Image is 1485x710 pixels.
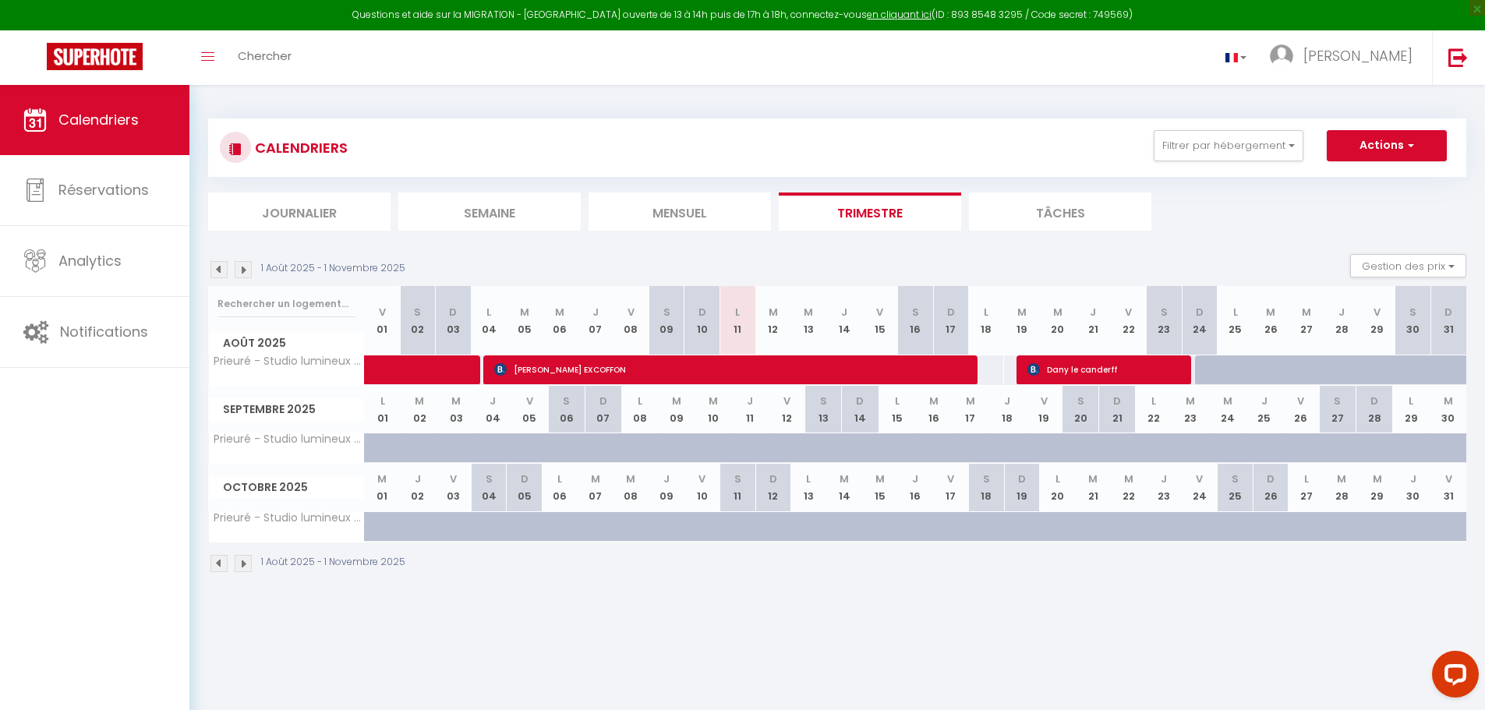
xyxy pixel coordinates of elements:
abbr: V [876,305,883,320]
abbr: M [672,394,681,408]
abbr: J [490,394,496,408]
abbr: J [1338,305,1345,320]
abbr: V [1196,472,1203,486]
abbr: L [486,305,491,320]
abbr: D [698,305,706,320]
abbr: D [449,305,457,320]
th: 19 [1004,286,1040,355]
abbr: M [415,394,424,408]
abbr: V [526,394,533,408]
th: 15 [862,286,898,355]
abbr: L [1304,472,1309,486]
th: 19 [1004,464,1040,511]
abbr: J [747,394,753,408]
th: 17 [933,464,969,511]
th: 04 [475,386,511,433]
th: 04 [471,464,507,511]
th: 25 [1246,386,1282,433]
span: Septembre 2025 [209,398,364,421]
abbr: S [912,305,919,320]
abbr: J [1004,394,1010,408]
th: 10 [695,386,731,433]
th: 24 [1182,286,1218,355]
th: 28 [1356,386,1392,433]
th: 10 [684,286,720,355]
button: Actions [1327,130,1447,161]
abbr: D [856,394,864,408]
th: 07 [578,286,613,355]
abbr: L [806,472,811,486]
button: Gestion des prix [1350,254,1466,277]
abbr: M [1266,305,1275,320]
th: 03 [436,464,472,511]
th: 06 [548,386,585,433]
th: 02 [401,386,438,433]
th: 20 [1040,464,1076,511]
th: 07 [578,464,613,511]
abbr: M [591,472,600,486]
th: 20 [1062,386,1099,433]
abbr: M [1444,394,1453,408]
th: 23 [1147,464,1183,511]
th: 14 [842,386,879,433]
abbr: L [895,394,900,408]
abbr: M [451,394,461,408]
abbr: V [1041,394,1048,408]
input: Rechercher un logement... [217,290,355,318]
th: 18 [969,464,1005,511]
abbr: M [1088,472,1098,486]
th: 26 [1253,464,1289,511]
abbr: D [1444,305,1452,320]
abbr: L [1409,394,1413,408]
abbr: J [841,305,847,320]
th: 30 [1395,286,1431,355]
abbr: M [966,394,975,408]
th: 08 [613,286,649,355]
th: 24 [1209,386,1246,433]
li: Mensuel [589,193,771,231]
th: 03 [436,286,472,355]
img: ... [1270,44,1293,68]
abbr: S [820,394,827,408]
abbr: J [1161,472,1167,486]
th: 27 [1289,286,1324,355]
th: 31 [1430,286,1466,355]
th: 17 [952,386,988,433]
th: 21 [1099,386,1136,433]
th: 30 [1430,386,1466,433]
abbr: L [1233,305,1238,320]
th: 07 [585,386,621,433]
th: 27 [1319,386,1356,433]
th: 31 [1430,464,1466,511]
li: Journalier [208,193,391,231]
abbr: M [1302,305,1311,320]
th: 11 [720,464,755,511]
abbr: M [555,305,564,320]
span: Prieuré - Studio lumineux avec terrasse à 200 m de la plage [211,512,367,524]
th: 09 [649,464,684,511]
th: 09 [658,386,695,433]
abbr: D [1196,305,1204,320]
th: 30 [1395,464,1431,511]
abbr: S [734,472,741,486]
abbr: S [563,394,570,408]
abbr: J [1090,305,1096,320]
th: 25 [1218,464,1253,511]
img: logout [1448,48,1468,67]
th: 12 [755,286,791,355]
abbr: V [1125,305,1132,320]
span: Prieuré - Studio lumineux avec terrasse à 200 m de la plage [211,355,367,367]
th: 16 [897,464,933,511]
abbr: V [1374,305,1381,320]
th: 04 [471,286,507,355]
span: [PERSON_NAME] EXCOFFON [494,355,972,384]
abbr: L [1055,472,1060,486]
th: 10 [684,464,720,511]
abbr: L [1151,394,1156,408]
span: Août 2025 [209,332,364,355]
abbr: S [1232,472,1239,486]
abbr: M [840,472,849,486]
p: 1 Août 2025 - 1 Novembre 2025 [261,261,405,276]
h3: CALENDRIERS [251,130,348,165]
iframe: LiveChat chat widget [1420,645,1485,710]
